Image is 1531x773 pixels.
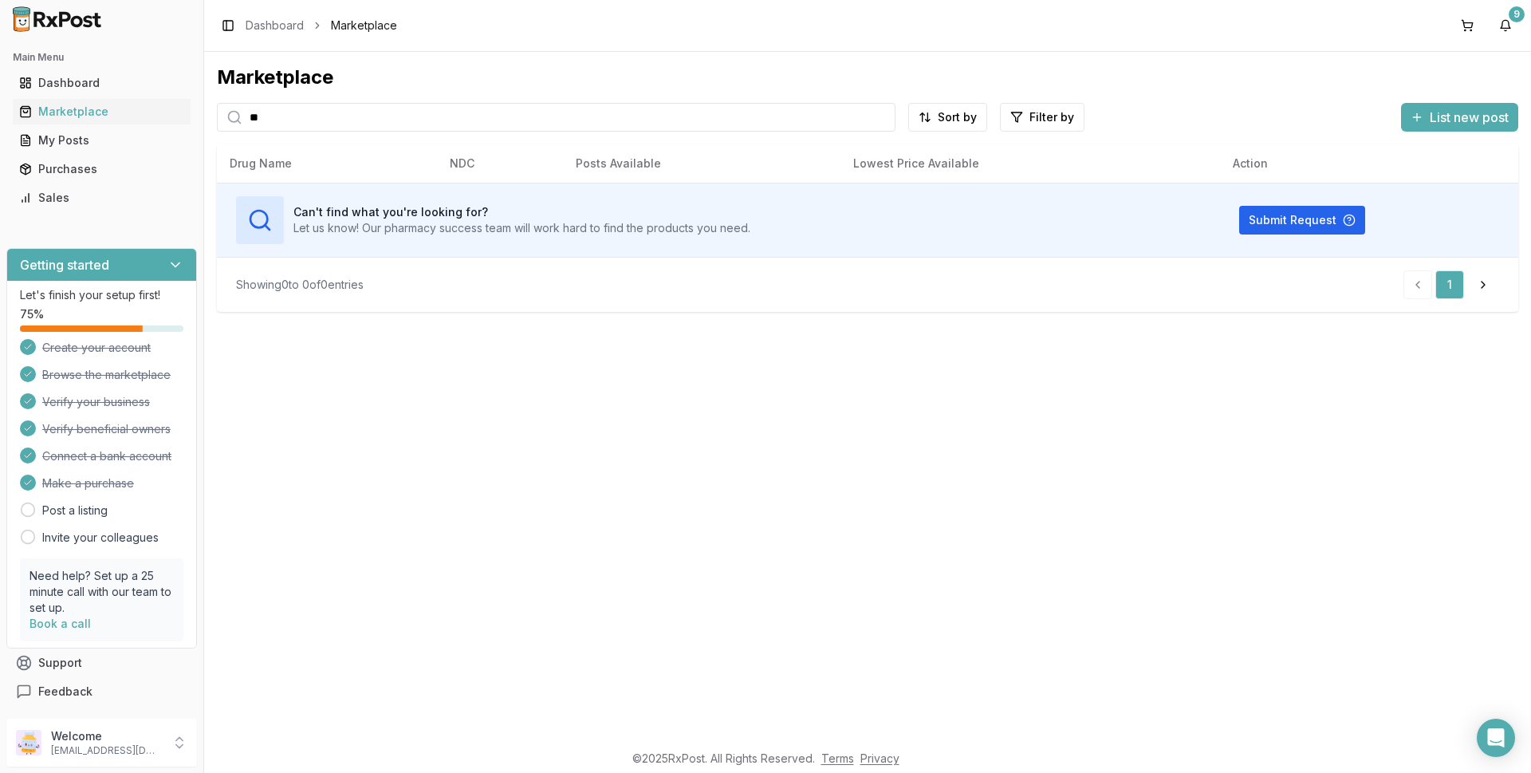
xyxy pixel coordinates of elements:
a: Go to next page [1467,270,1499,299]
div: My Posts [19,132,184,148]
p: [EMAIL_ADDRESS][DOMAIN_NAME] [51,744,162,757]
h3: Getting started [20,255,109,274]
a: Invite your colleagues [42,530,159,546]
img: User avatar [16,730,41,755]
th: Drug Name [217,144,437,183]
a: Post a listing [42,503,108,519]
span: Feedback [38,684,92,700]
div: Purchases [19,161,184,177]
span: 75 % [20,306,44,322]
a: 1 [1435,270,1464,299]
a: Sales [13,183,191,212]
img: RxPost Logo [6,6,108,32]
span: Filter by [1029,109,1074,125]
a: List new post [1401,111,1518,127]
span: Browse the marketplace [42,367,171,383]
p: Need help? Set up a 25 minute call with our team to set up. [30,568,174,616]
th: Lowest Price Available [840,144,1220,183]
button: List new post [1401,103,1518,132]
span: Connect a bank account [42,448,171,464]
nav: pagination [1403,270,1499,299]
button: Support [6,649,197,677]
div: Dashboard [19,75,184,91]
button: Purchases [6,156,197,182]
span: Verify your business [42,394,150,410]
div: Showing 0 to 0 of 0 entries [236,277,364,293]
div: Sales [19,190,184,206]
span: List new post [1430,108,1509,127]
div: 9 [1509,6,1525,22]
a: My Posts [13,126,191,155]
a: Marketplace [13,97,191,126]
a: Terms [821,751,854,765]
a: Dashboard [246,18,304,34]
a: Privacy [860,751,899,765]
th: NDC [437,144,563,183]
th: Action [1220,144,1518,183]
button: Marketplace [6,99,197,124]
button: Sort by [908,103,987,132]
p: Let us know! Our pharmacy success team will work hard to find the products you need. [293,220,750,236]
button: My Posts [6,128,197,153]
a: Purchases [13,155,191,183]
button: 9 [1493,13,1518,38]
p: Welcome [51,728,162,744]
div: Marketplace [19,104,184,120]
a: Dashboard [13,69,191,97]
th: Posts Available [563,144,840,183]
a: Book a call [30,617,91,630]
button: Filter by [1000,103,1084,132]
nav: breadcrumb [246,18,397,34]
button: Sales [6,185,197,211]
h3: Can't find what you're looking for? [293,204,750,220]
span: Marketplace [331,18,397,34]
span: Make a purchase [42,475,134,491]
button: Dashboard [6,70,197,96]
p: Let's finish your setup first! [20,287,183,303]
span: Create your account [42,340,151,356]
span: Sort by [938,109,977,125]
div: Open Intercom Messenger [1477,719,1515,757]
button: Feedback [6,677,197,706]
span: Verify beneficial owners [42,421,171,437]
button: Submit Request [1239,206,1365,235]
div: Marketplace [217,65,1518,90]
h2: Main Menu [13,51,191,64]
